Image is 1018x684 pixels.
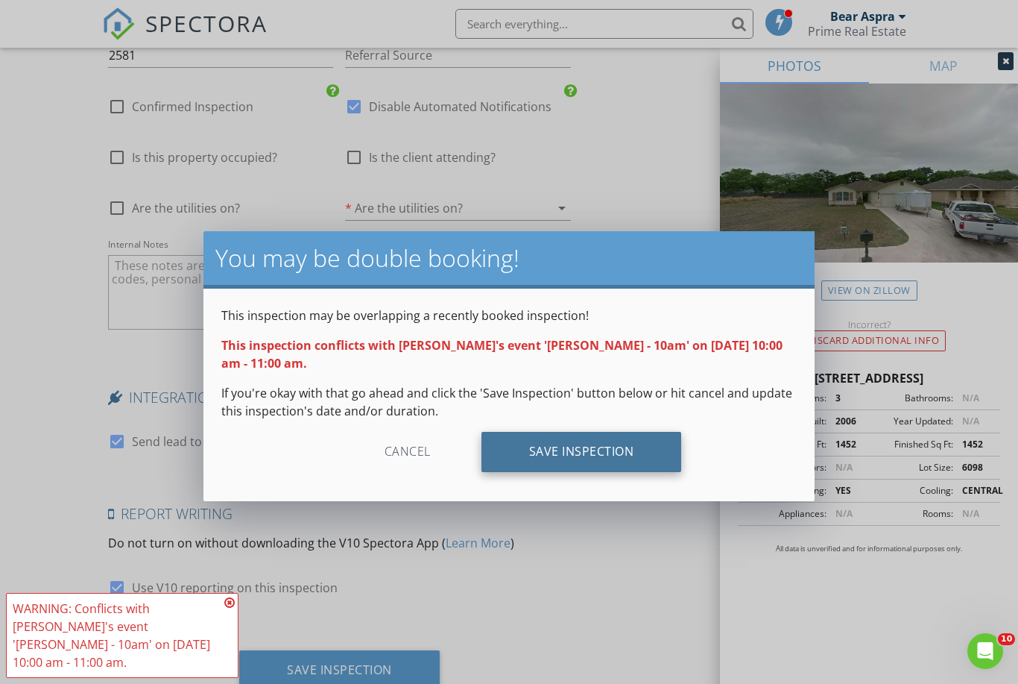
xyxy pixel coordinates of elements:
[221,337,783,371] strong: This inspection conflicts with [PERSON_NAME]'s event '[PERSON_NAME] - 10am' on [DATE] 10:00 am - ...
[221,307,797,324] p: This inspection may be overlapping a recently booked inspection!
[215,243,803,273] h2: You may be double booking!
[481,432,682,472] div: Save Inspection
[967,633,1003,669] iframe: Intercom live chat
[998,633,1015,645] span: 10
[221,384,797,420] p: If you're okay with that go ahead and click the 'Save Inspection' button below or hit cancel and ...
[13,600,220,671] div: WARNING: Conflicts with [PERSON_NAME]'s event '[PERSON_NAME] - 10am' on [DATE] 10:00 am - 11:00 am.
[337,432,478,472] div: Cancel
